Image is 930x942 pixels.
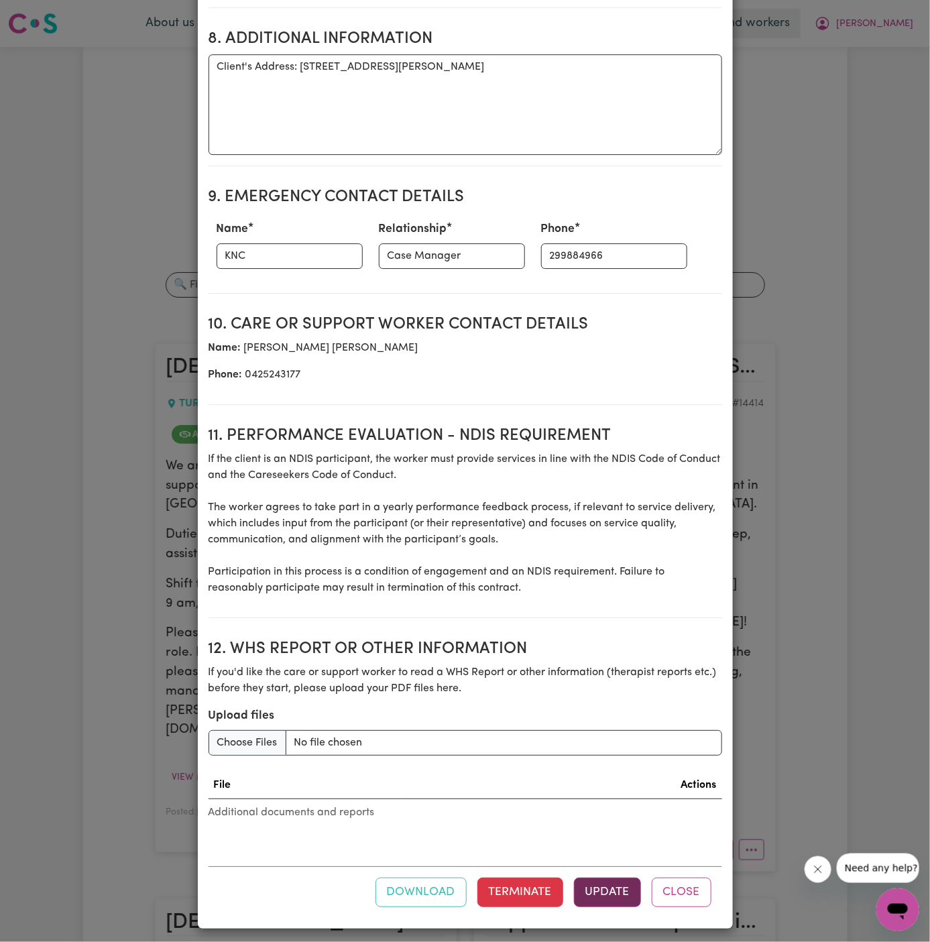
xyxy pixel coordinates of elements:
[379,243,525,269] input: e.g. Daughter
[375,878,467,907] button: Download contract
[402,772,721,799] th: Actions
[209,30,722,49] h2: 8. Additional Information
[209,369,243,380] b: Phone:
[876,888,919,931] iframe: Button to launch messaging window
[209,340,722,356] p: [PERSON_NAME] [PERSON_NAME]
[209,54,722,155] textarea: Client's Address: [STREET_ADDRESS][PERSON_NAME]
[209,188,722,207] h2: 9. Emergency Contact Details
[805,856,831,883] iframe: Close message
[209,799,722,826] caption: Additional documents and reports
[217,243,363,269] input: e.g. Amber Smith
[379,221,447,238] label: Relationship
[209,426,722,446] h2: 11. Performance evaluation - NDIS requirement
[837,853,919,883] iframe: Message from company
[477,878,563,907] button: Terminate this contract
[541,221,575,238] label: Phone
[209,315,722,335] h2: 10. Care or support worker contact details
[574,878,641,907] button: Update
[209,772,403,799] th: File
[209,640,722,659] h2: 12. WHS Report or Other Information
[209,343,241,353] b: Name:
[217,221,249,238] label: Name
[652,878,711,907] button: Close
[209,367,722,383] p: 0425243177
[209,664,722,697] p: If you'd like the care or support worker to read a WHS Report or other information (therapist rep...
[209,707,275,725] label: Upload files
[209,451,722,596] p: If the client is an NDIS participant, the worker must provide services in line with the NDIS Code...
